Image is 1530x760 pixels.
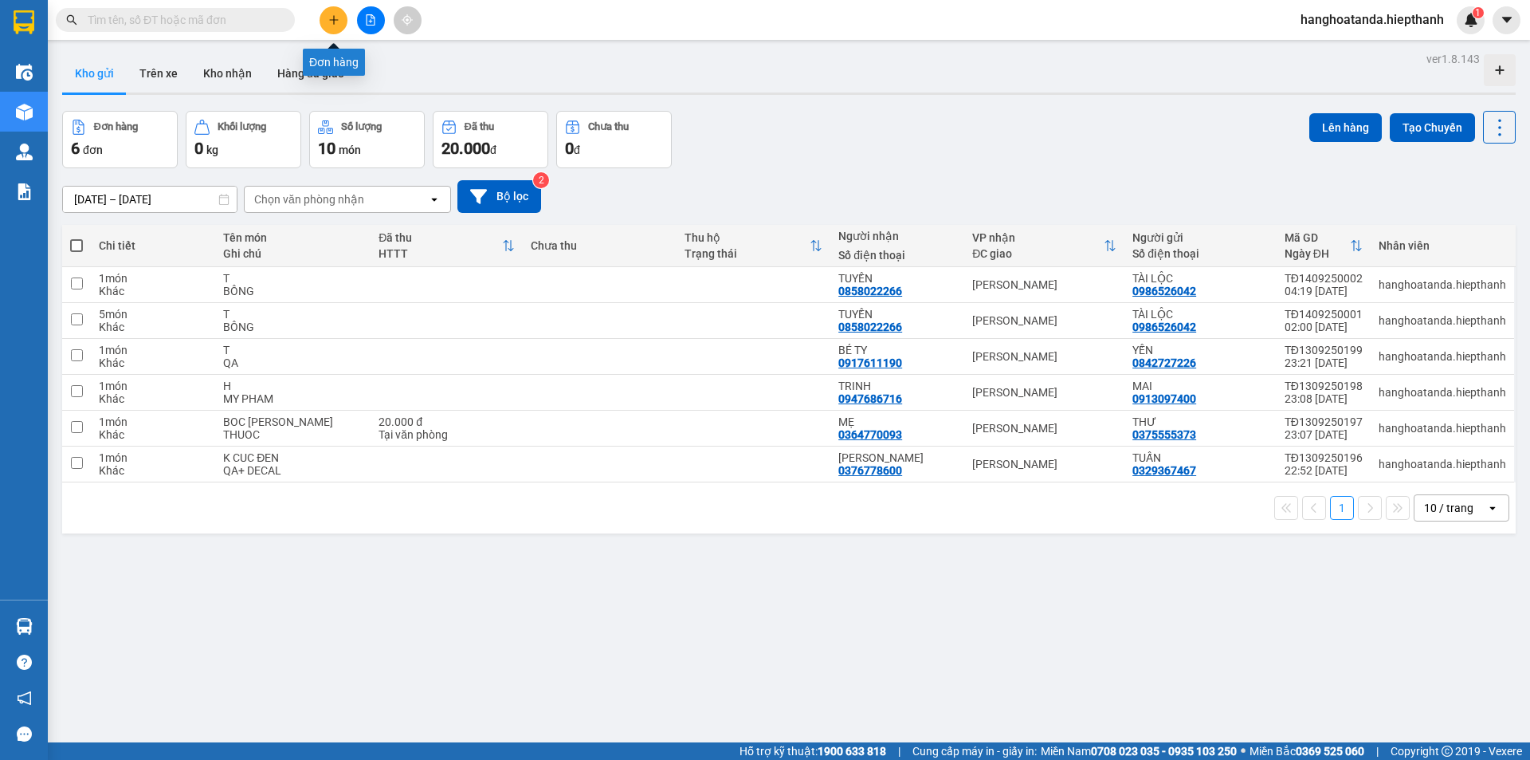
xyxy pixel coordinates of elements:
div: 23:21 [DATE] [1285,356,1363,369]
div: 0858022266 [838,321,902,333]
div: Ngày ĐH [1285,247,1350,260]
div: T [223,344,363,356]
div: 0917611190 [838,356,902,369]
div: ĐC giao [972,247,1104,260]
img: logo-vxr [14,10,34,34]
div: 23:08 [DATE] [1285,392,1363,405]
button: Tạo Chuyến [1390,113,1475,142]
div: hanghoatanda.hiepthanh [1379,314,1506,327]
div: THƯ [1132,415,1269,428]
span: món [339,144,361,156]
div: TĐ1409250001 [1285,308,1363,321]
div: 1 món [99,344,207,356]
div: Số lượng [341,121,382,132]
div: Khối lượng [218,121,266,132]
span: đ [574,144,580,156]
div: ver 1.8.143 [1426,50,1480,68]
div: 0858022266 [838,285,902,297]
div: [PERSON_NAME] [972,314,1116,327]
div: YẾN [1132,344,1269,356]
div: Chưa thu [588,121,629,132]
button: caret-down [1493,6,1520,34]
div: Đơn hàng [303,49,365,76]
img: warehouse-icon [16,64,33,81]
div: TĐ1309250196 [1285,451,1363,464]
div: TĐ1409250002 [1285,272,1363,285]
div: T [223,308,363,321]
div: 1 món [99,380,207,392]
div: BOC TRANG NHO [223,415,363,428]
div: Đơn hàng [94,121,138,132]
div: Khác [99,464,207,477]
div: TUYỀN [838,272,956,285]
div: [PERSON_NAME] [972,422,1116,435]
div: [PERSON_NAME] [972,386,1116,399]
button: plus [320,6,347,34]
strong: 1900 633 818 [818,745,886,758]
div: hanghoatanda.hiepthanh [1379,458,1506,471]
div: T [223,272,363,285]
button: Đã thu20.000đ [433,111,548,168]
div: 1 món [99,272,207,285]
span: search [66,14,77,26]
div: Chi tiết [99,239,207,252]
span: Cung cấp máy in - giấy in: [912,742,1037,760]
div: Tạo kho hàng mới [1484,54,1516,86]
div: BÔNG [223,321,363,333]
button: Bộ lọc [457,180,541,213]
strong: 0708 023 035 - 0935 103 250 [1091,745,1237,758]
span: caret-down [1500,13,1514,27]
div: Chưa thu [531,239,669,252]
div: Số điện thoại [838,249,956,262]
img: warehouse-icon [16,144,33,160]
div: BÔNG [223,285,363,297]
div: [PERSON_NAME] [972,278,1116,291]
div: hanghoatanda.hiepthanh [1379,350,1506,363]
span: | [1376,742,1379,760]
input: Select a date range. [63,187,237,212]
div: 23:07 [DATE] [1285,428,1363,441]
div: [PERSON_NAME] [972,350,1116,363]
div: Khác [99,321,207,333]
span: Hỗ trợ kỹ thuật: [739,742,886,760]
div: QA+ DECAL [223,464,363,477]
div: 0842727226 [1132,356,1196,369]
button: Kho gửi [62,54,127,93]
div: Ghi chú [223,247,363,260]
span: đ [490,144,496,156]
span: file-add [365,14,376,26]
button: Khối lượng0kg [186,111,301,168]
button: Kho nhận [190,54,265,93]
span: plus [328,14,339,26]
th: Toggle SortBy [677,225,830,267]
div: 22:52 [DATE] [1285,464,1363,477]
div: 1 món [99,451,207,464]
div: Số điện thoại [1132,247,1269,260]
div: 0986526042 [1132,285,1196,297]
div: Thu hộ [685,231,810,244]
span: question-circle [17,655,32,670]
div: TÀI LỘC [1132,308,1269,321]
th: Toggle SortBy [371,225,523,267]
button: file-add [357,6,385,34]
div: MAI [1132,380,1269,392]
div: Khác [99,428,207,441]
div: 1 món [99,415,207,428]
div: Khác [99,285,207,297]
div: Người nhận [838,230,956,242]
div: Người gửi [1132,231,1269,244]
div: hanghoatanda.hiepthanh [1379,278,1506,291]
span: 0 [194,139,203,158]
div: QA [223,356,363,369]
div: TUYỀN [838,308,956,321]
span: hanghoatanda.hiepthanh [1288,10,1457,30]
div: Tên món [223,231,363,244]
th: Toggle SortBy [1277,225,1371,267]
span: kg [206,144,218,156]
button: Số lượng10món [309,111,425,168]
button: Trên xe [127,54,190,93]
div: 0986526042 [1132,321,1196,333]
div: MY PHAM [223,392,363,405]
div: HTTT [379,247,502,260]
span: 6 [71,139,80,158]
